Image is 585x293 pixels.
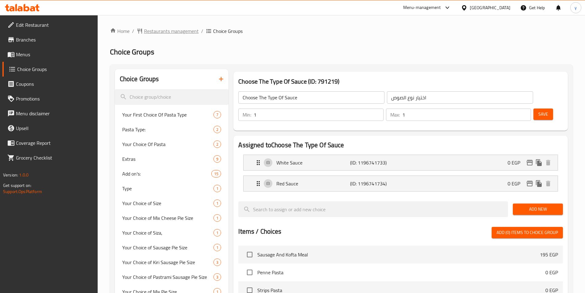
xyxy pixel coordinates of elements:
div: Your First Choice Of Pasta Type7 [115,107,229,122]
span: 1 [214,230,221,236]
span: 15 [212,171,221,177]
span: Menus [16,51,93,58]
li: Expand [238,173,563,194]
div: Pasta Type:2 [115,122,229,137]
a: Support.OpsPlatform [3,188,42,196]
h2: Choice Groups [120,74,159,84]
span: Pasta Type: [122,126,214,133]
span: 1 [214,215,221,221]
div: Type1 [115,181,229,196]
button: Add (0) items to choice group [492,227,563,238]
a: Menus [2,47,98,62]
div: Menu-management [403,4,441,11]
button: Save [533,109,553,120]
p: Red Sauce [276,180,350,187]
a: Menu disclaimer [2,106,98,121]
span: Your Choice of Sausage Pie Size [122,244,214,251]
div: Choices [213,200,221,207]
p: (ID: 1196741734) [350,180,399,187]
span: Version: [3,171,18,179]
div: Choices [213,155,221,163]
a: Grocery Checklist [2,150,98,165]
p: Max: [390,111,400,118]
div: Your Choice of Mix Cheese Pie Size1 [115,211,229,225]
button: duplicate [534,158,544,167]
span: Grocery Checklist [16,154,93,161]
div: Choices [213,214,221,222]
button: duplicate [534,179,544,188]
p: 0 EGP [545,269,558,276]
div: Expand [244,155,558,170]
span: 1 [214,186,221,192]
a: Edit Restaurant [2,18,98,32]
a: Choice Groups [2,62,98,77]
span: Promotions [16,95,93,102]
a: Restaurants management [137,27,199,35]
h2: Items / Choices [238,227,281,236]
span: 3 [214,274,221,280]
p: 0 EGP [508,159,525,166]
span: Your Choice of Size [122,200,214,207]
h2: Assigned to Choose The Type Of Sauce [238,141,563,150]
div: Extras9 [115,152,229,166]
div: Choices [213,229,221,236]
span: 2 [214,141,221,147]
span: Add New [518,205,558,213]
a: Home [110,27,130,35]
span: Add (0) items to choice group [497,229,558,236]
div: Expand [244,176,558,191]
span: 1 [214,200,221,206]
span: Penne Pasta [257,269,545,276]
button: delete [544,179,553,188]
span: Your Choice Of Pasta [122,141,214,148]
span: Choice Groups [110,45,154,59]
p: White Sauce [276,159,350,166]
span: Your First Choice Of Pasta Type [122,111,214,118]
span: Coupons [16,80,93,88]
div: Choices [213,141,221,148]
div: Your Choice of Sausage Pie Size1 [115,240,229,255]
span: 1 [214,245,221,251]
span: Sausage And Kofta Meal [257,251,540,258]
div: Choices [213,244,221,251]
input: search [238,201,508,217]
a: Promotions [2,91,98,106]
div: Your Choice of Pastrami Sausage Pie Size3 [115,270,229,284]
span: Type [122,185,214,192]
li: Expand [238,152,563,173]
input: search [115,89,229,105]
span: Choice Groups [213,27,243,35]
span: Select choice [243,248,256,261]
span: 7 [214,112,221,118]
span: Branches [16,36,93,43]
span: 3 [214,259,221,265]
p: Min: [243,111,251,118]
div: Add on's:15 [115,166,229,181]
span: Upsell [16,125,93,132]
span: Your Choice of Kiri Sausage Pie Size [122,259,214,266]
li: / [132,27,134,35]
span: Restaurants management [144,27,199,35]
span: Your Choice of Pastrami Sausage Pie Size [122,273,214,281]
button: delete [544,158,553,167]
span: y [575,4,577,11]
p: (ID: 1196741733) [350,159,399,166]
div: Your Choice Of Pasta2 [115,137,229,152]
div: [GEOGRAPHIC_DATA] [470,4,510,11]
a: Coverage Report [2,136,98,150]
h3: Choose The Type Of Sauce (ID: 791219) [238,77,563,86]
div: Choices [213,259,221,266]
nav: breadcrumb [110,27,573,35]
a: Upsell [2,121,98,136]
span: Save [538,110,548,118]
span: 1.0.0 [19,171,29,179]
button: edit [525,158,534,167]
span: Extras [122,155,214,163]
span: Choice Groups [17,65,93,73]
div: Choices [211,170,221,177]
a: Coupons [2,77,98,91]
span: Your Choice of Mix Cheese Pie Size [122,214,214,222]
p: 195 EGP [540,251,558,258]
span: 2 [214,127,221,133]
p: 0 EGP [508,180,525,187]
